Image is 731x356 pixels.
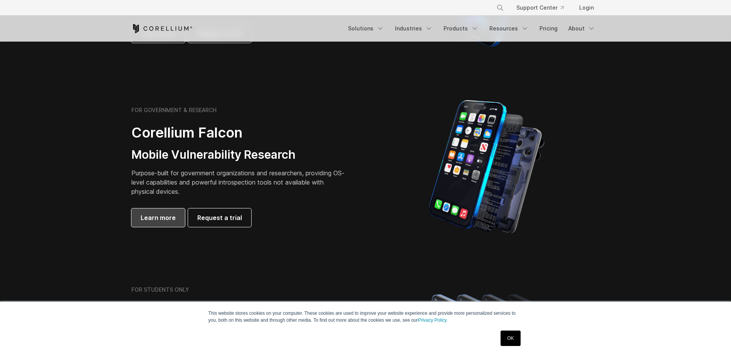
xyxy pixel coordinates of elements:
p: Purpose-built for government organizations and researchers, providing OS-level capabilities and p... [131,168,347,196]
h2: Corellium Falcon [131,124,347,141]
a: Pricing [535,22,562,35]
h6: FOR GOVERNMENT & RESEARCH [131,107,217,114]
h6: FOR STUDENTS ONLY [131,286,189,293]
a: OK [501,331,520,346]
div: Navigation Menu [343,22,600,35]
button: Search [493,1,507,15]
a: Login [573,1,600,15]
a: Privacy Policy. [418,317,448,323]
span: Request a trial [197,213,242,222]
a: Solutions [343,22,389,35]
div: Navigation Menu [487,1,600,15]
a: Support Center [510,1,570,15]
h3: Mobile Vulnerability Research [131,148,347,162]
a: Request a trial [188,208,251,227]
span: Learn more [141,213,176,222]
a: Learn more [131,208,185,227]
a: Industries [390,22,437,35]
p: This website stores cookies on your computer. These cookies are used to improve your website expe... [208,310,523,324]
a: Resources [485,22,533,35]
a: Products [439,22,483,35]
a: About [564,22,600,35]
img: iPhone model separated into the mechanics used to build the physical device. [429,99,544,234]
a: Corellium Home [131,24,193,33]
